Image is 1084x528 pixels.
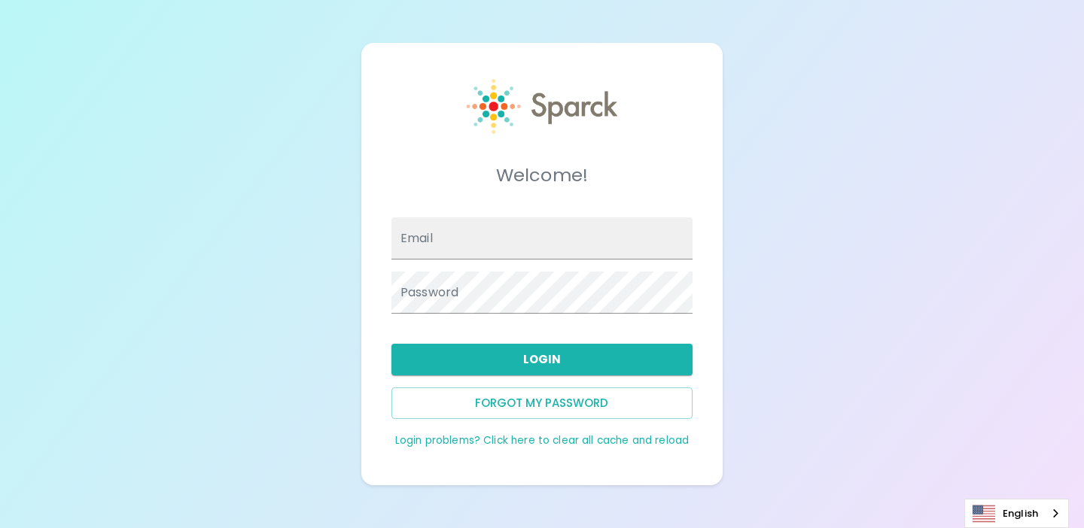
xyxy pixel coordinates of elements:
[964,499,1069,528] aside: Language selected: English
[965,499,1068,527] a: English
[964,499,1069,528] div: Language
[391,387,693,419] button: Forgot my password
[391,344,693,375] button: Login
[467,79,617,134] img: Sparck logo
[395,433,689,448] a: Login problems? Click here to clear all cache and reload
[391,163,693,187] h5: Welcome!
